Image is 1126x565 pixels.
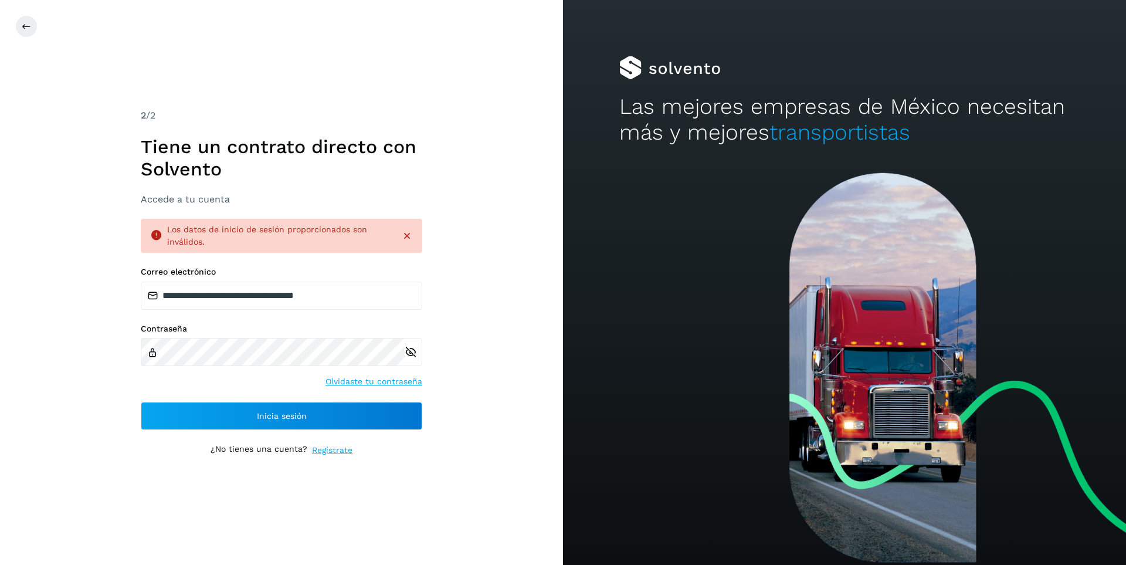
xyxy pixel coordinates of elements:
h2: Las mejores empresas de México necesitan más y mejores [619,94,1070,146]
span: transportistas [769,120,910,145]
label: Correo electrónico [141,267,422,277]
h3: Accede a tu cuenta [141,194,422,205]
a: Olvidaste tu contraseña [325,375,422,388]
div: /2 [141,109,422,123]
p: ¿No tienes una cuenta? [211,444,307,456]
span: Inicia sesión [257,412,307,420]
label: Contraseña [141,324,422,334]
a: Regístrate [312,444,352,456]
span: 2 [141,110,146,121]
h1: Tiene un contrato directo con Solvento [141,136,422,181]
div: Los datos de inicio de sesión proporcionados son inválidos. [167,224,392,248]
button: Inicia sesión [141,402,422,430]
